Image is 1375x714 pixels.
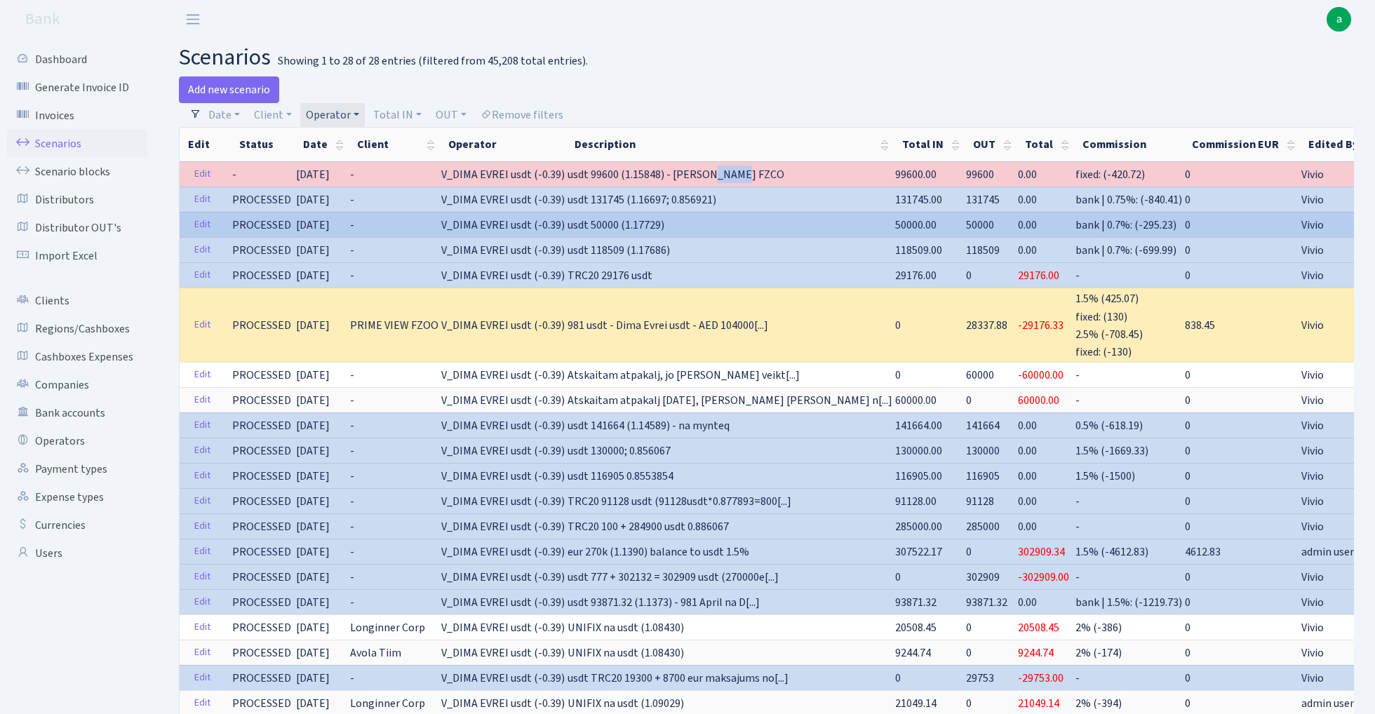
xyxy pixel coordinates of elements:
th: Edit [180,128,231,161]
th: Status [231,128,295,161]
span: 99600 [966,167,994,182]
span: 2% (-174) [1075,645,1122,661]
span: bank | 0.7%: (-295.23) [1075,217,1176,233]
span: V_DIMA EVREI usdt (-0.39) [441,620,565,635]
span: V_DIMA EVREI usdt (-0.39) [441,671,565,686]
span: PROCESSED [232,418,291,433]
span: 20508.45 [1018,620,1059,635]
span: Vivio [1301,417,1324,434]
span: [DATE] [296,418,330,433]
span: [DATE] [296,217,330,233]
span: V_DIMA EVREI usdt (-0.39) [441,519,565,534]
a: Edit [188,264,217,286]
span: 0 [1185,268,1190,283]
span: 0.00 [1018,167,1037,182]
a: Edit [188,490,217,512]
span: - [350,268,354,283]
a: Bank accounts [7,399,147,427]
span: PROCESSED [232,443,291,459]
span: 141664.00 [895,418,942,433]
a: Edit [188,440,217,462]
span: 60000.00 [895,393,937,408]
a: Scenario blocks [7,158,147,186]
span: Longinner Corp [350,619,425,636]
span: 118509.00 [895,243,942,258]
a: Date [203,103,246,127]
span: PRIME VIEW FZOO [350,317,438,334]
a: Client [248,103,297,127]
span: Vivio [1301,367,1324,384]
span: TRC20 100 + 284900 usdt 0.886067 [568,519,729,534]
span: 838.45 [1185,318,1215,333]
span: - [350,192,354,208]
a: a [1327,7,1351,32]
span: 2% (-394) [1075,696,1122,711]
span: Vivio [1301,518,1324,535]
span: Atskaitam atpakalj [DATE], [PERSON_NAME] [PERSON_NAME] n[...] [568,393,892,408]
a: Edit [188,591,217,613]
span: - [350,570,354,585]
span: 0 [1185,192,1190,208]
span: - [350,595,354,610]
span: - [350,671,354,686]
span: 0 [1185,696,1190,711]
span: V_DIMA EVREI usdt (-0.39) [441,645,565,661]
span: - [350,243,354,258]
span: 0 [895,671,901,686]
span: [DATE] [296,519,330,534]
span: -29176.33 [1018,318,1064,333]
span: Vivio [1301,645,1324,661]
span: Longinner Corp [350,695,425,712]
span: 0.00 [1018,443,1037,459]
span: V_DIMA EVREI usdt (-0.39) [441,595,565,610]
span: 0 [966,620,972,635]
span: 141664 [966,418,1000,433]
span: [DATE] [296,368,330,383]
a: Currencies [7,511,147,539]
span: 285000 [966,519,1000,534]
span: Vivio [1301,569,1324,586]
span: 4612.83 [1185,544,1221,560]
span: 50000.00 [895,217,937,233]
span: 0.5% (-618.19) [1075,418,1143,433]
span: 0 [966,544,972,560]
span: 2% (-386) [1075,620,1122,635]
span: 0 [895,318,901,333]
span: - [350,393,354,408]
span: - [1075,393,1080,408]
span: PROCESSED [232,393,291,408]
span: PROCESSED [232,268,291,283]
span: V_DIMA EVREI usdt (-0.39) [441,418,565,433]
span: - [1075,268,1080,283]
th: OUT : activate to sort column ascending [965,128,1017,161]
a: OUT [430,103,472,127]
a: Dashboard [7,46,147,74]
span: 91128.00 [895,494,937,509]
span: 9244.74 [1018,645,1054,661]
span: Avola Tiim [350,645,401,661]
span: [DATE] [296,620,330,635]
a: Import Excel [7,242,147,270]
span: Vivio [1301,317,1324,334]
a: Edit [188,541,217,563]
span: 21049.14 [895,696,937,711]
a: Users [7,539,147,567]
span: Vivio [1301,670,1324,687]
a: Edit [188,415,217,436]
span: 116905 [966,469,1000,484]
span: Vivio [1301,443,1324,459]
span: [DATE] [296,192,330,208]
span: 0.00 [1018,595,1037,610]
span: 1.5% (425.07) fixed: (130) 2.5% (-708.45) fixed: (-130) [1075,292,1143,360]
span: 116905.00 [895,469,942,484]
th: Commission [1074,128,1183,161]
span: Atskaitam atpakalj, jo [PERSON_NAME] veikt[...] [568,368,800,383]
span: [DATE] [296,393,330,408]
span: 0 [1185,671,1190,686]
span: 307522.17 [895,544,942,560]
span: V_DIMA EVREI usdt (-0.39) [441,443,565,459]
span: PROCESSED [232,671,291,686]
span: PROCESSED [232,570,291,585]
button: Toggle navigation [175,8,210,31]
span: usdt 118509 (1.17686) [568,243,670,258]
